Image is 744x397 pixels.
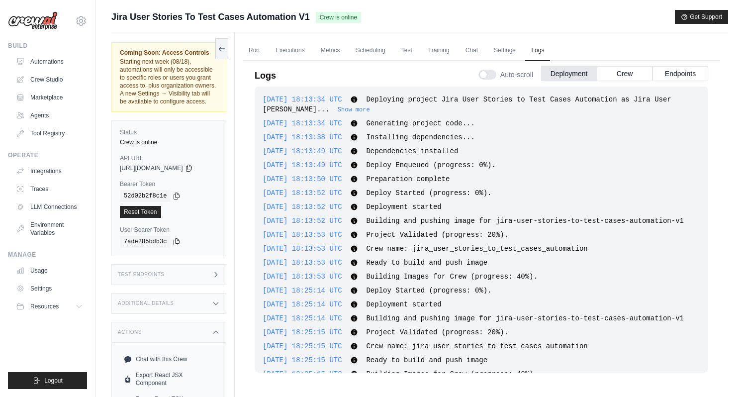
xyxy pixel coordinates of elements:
[366,300,441,308] span: Deployment started
[118,329,142,335] h3: Actions
[422,40,456,61] a: Training
[263,287,342,295] span: [DATE] 18:25:14 UTC
[366,217,684,225] span: Building and pushing image for jira-user-stories-to-test-cases-automation-v1
[366,175,450,183] span: Preparation complete
[263,96,671,113] span: Deploying project Jira User Stories to Test Cases Automation as Jira User [PERSON_NAME]...
[366,273,537,281] span: Building Images for Crew (progress: 40%).
[652,66,708,81] button: Endpoints
[525,40,550,61] a: Logs
[316,12,361,23] span: Crew is online
[263,370,342,378] span: [DATE] 18:25:15 UTC
[315,40,346,61] a: Metrics
[488,40,521,61] a: Settings
[120,138,218,146] div: Crew is online
[366,245,587,253] span: Crew name: jira_user_stories_to_test_cases_automation
[263,147,342,155] span: [DATE] 18:13:49 UTC
[366,356,487,364] span: Ready to build and push image
[8,372,87,389] button: Logout
[263,203,342,211] span: [DATE] 18:13:52 UTC
[118,272,165,278] h3: Test Endpoints
[12,107,87,123] a: Agents
[12,125,87,141] a: Tool Registry
[366,370,537,378] span: Building Images for Crew (progress: 40%).
[263,133,342,141] span: [DATE] 18:13:38 UTC
[263,273,342,281] span: [DATE] 18:13:53 UTC
[263,342,342,350] span: [DATE] 18:25:15 UTC
[120,226,218,234] label: User Bearer Token
[12,163,87,179] a: Integrations
[366,259,487,267] span: Ready to build and push image
[338,106,370,114] button: Show more
[597,66,652,81] button: Crew
[366,203,441,211] span: Deployment started
[120,58,216,105] span: Starting next week (08/18), automations will only be accessible to specific roles or users you gr...
[111,10,310,24] span: Jira User Stories To Test Cases Automation V1
[118,300,174,306] h3: Additional Details
[8,11,58,30] img: Logo
[263,217,342,225] span: [DATE] 18:13:52 UTC
[12,217,87,241] a: Environment Variables
[12,72,87,88] a: Crew Studio
[12,181,87,197] a: Traces
[263,96,342,103] span: [DATE] 18:13:34 UTC
[120,351,218,367] a: Chat with this Crew
[263,328,342,336] span: [DATE] 18:25:15 UTC
[366,342,587,350] span: Crew name: jira_user_stories_to_test_cases_automation
[12,281,87,297] a: Settings
[263,245,342,253] span: [DATE] 18:13:53 UTC
[30,302,59,310] span: Resources
[12,54,87,70] a: Automations
[366,287,491,295] span: Deploy Started (progress: 0%).
[120,367,218,391] a: Export React JSX Component
[120,154,218,162] label: API URL
[44,377,63,385] span: Logout
[366,133,474,141] span: Installing dependencies...
[500,70,533,80] span: Auto-scroll
[120,180,218,188] label: Bearer Token
[366,314,684,322] span: Building and pushing image for jira-user-stories-to-test-cases-automation-v1
[460,40,484,61] a: Chat
[675,10,728,24] button: Get Support
[263,161,342,169] span: [DATE] 18:13:49 UTC
[263,189,342,197] span: [DATE] 18:13:52 UTC
[366,231,508,239] span: Project Validated (progress: 20%).
[243,40,266,61] a: Run
[8,42,87,50] div: Build
[12,199,87,215] a: LLM Connections
[395,40,418,61] a: Test
[120,206,161,218] a: Reset Token
[8,251,87,259] div: Manage
[120,49,218,57] span: Coming Soon: Access Controls
[12,90,87,105] a: Marketplace
[263,175,342,183] span: [DATE] 18:13:50 UTC
[263,300,342,308] span: [DATE] 18:25:14 UTC
[366,328,508,336] span: Project Validated (progress: 20%).
[120,190,171,202] code: 52d02b2f8c1e
[12,263,87,279] a: Usage
[263,356,342,364] span: [DATE] 18:25:15 UTC
[366,119,474,127] span: Generating project code...
[8,151,87,159] div: Operate
[541,66,597,81] button: Deployment
[263,259,342,267] span: [DATE] 18:13:53 UTC
[263,119,342,127] span: [DATE] 18:13:34 UTC
[350,40,391,61] a: Scheduling
[366,189,491,197] span: Deploy Started (progress: 0%).
[366,161,495,169] span: Deploy Enqueued (progress: 0%).
[120,236,171,248] code: 7ade285bdb3c
[12,298,87,314] button: Resources
[120,128,218,136] label: Status
[366,147,458,155] span: Dependencies installed
[270,40,311,61] a: Executions
[263,314,342,322] span: [DATE] 18:25:14 UTC
[120,164,183,172] span: [URL][DOMAIN_NAME]
[263,231,342,239] span: [DATE] 18:13:53 UTC
[255,69,276,83] p: Logs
